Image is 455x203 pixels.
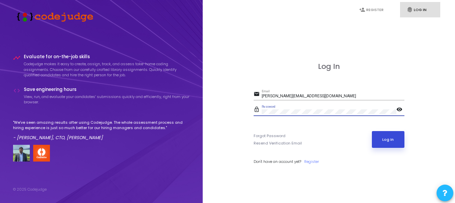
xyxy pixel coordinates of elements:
[13,54,20,62] i: timeline
[400,2,440,18] a: fingerprintLog In
[254,140,302,146] a: Resend Verification Email
[304,159,319,165] a: Register
[262,94,404,99] input: Email
[24,87,190,92] h4: Save engineering hours
[352,2,393,18] a: person_addRegister
[24,61,190,78] p: Codejudge makes it easy to create, assign, track, and assess take-home coding assignments. Choose...
[13,187,47,192] div: © 2025 Codejudge
[13,145,30,162] img: user image
[254,133,285,139] a: Forgot Password
[396,106,404,114] mat-icon: visibility
[407,7,413,13] i: fingerprint
[13,87,20,94] i: code
[254,91,262,99] mat-icon: email
[359,7,365,13] i: person_add
[33,145,50,162] img: company-logo
[24,94,190,105] p: View, run, and evaluate your candidates’ submissions quickly and efficiently, right from your bro...
[13,120,190,131] p: "We've seen amazing results after using Codejudge. The whole assessment process and hiring experi...
[372,131,404,148] button: Log In
[254,159,301,164] span: Don't have an account yet?
[13,134,103,141] em: - [PERSON_NAME], CTO, [PERSON_NAME]
[24,54,190,60] h4: Evaluate for on-the-job skills
[254,62,404,71] h3: Log In
[254,106,262,114] mat-icon: lock_outline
